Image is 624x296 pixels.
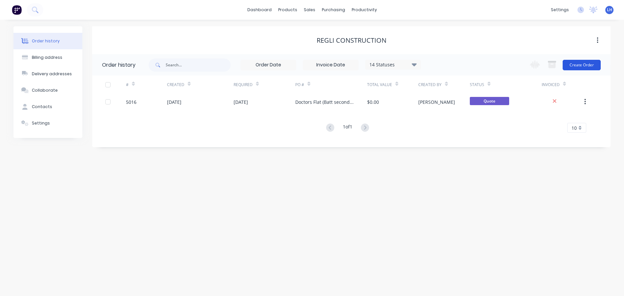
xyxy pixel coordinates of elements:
div: Invoiced [542,76,583,94]
input: Search... [166,58,231,72]
div: 14 Statuses [365,61,421,68]
div: Contacts [32,104,52,110]
button: Collaborate [13,82,82,99]
div: Settings [32,120,50,126]
div: # [126,82,129,88]
span: LH [607,7,612,13]
div: sales [301,5,319,15]
div: PO # [295,76,367,94]
button: Create Order [563,60,601,70]
div: products [275,5,301,15]
button: Order history [13,33,82,49]
div: 5016 [126,99,136,105]
div: [DATE] [234,99,248,105]
div: Delivery addresses [32,71,72,77]
div: [PERSON_NAME] [418,99,455,105]
div: # [126,76,167,94]
span: 10 [572,125,577,131]
button: Billing address [13,49,82,66]
div: Total Value [367,82,392,88]
div: productivity [348,5,380,15]
div: Created By [418,76,469,94]
div: Regli Construction [317,36,386,44]
div: Status [470,76,542,94]
div: Billing address [32,55,62,60]
button: Delivery addresses [13,66,82,82]
div: Required [234,82,253,88]
div: Doctors Flat (Batt second dwelling) [295,99,354,105]
img: Factory [12,5,22,15]
div: Created By [418,82,442,88]
a: dashboard [244,5,275,15]
div: 1 of 1 [343,123,352,133]
div: Created [167,82,184,88]
div: Invoiced [542,82,560,88]
button: Contacts [13,99,82,115]
button: Settings [13,115,82,131]
div: Collaborate [32,87,58,93]
input: Invoice Date [303,60,358,70]
div: Created [167,76,234,94]
div: Total Value [367,76,418,94]
div: $0.00 [367,99,379,105]
div: Order history [32,38,60,44]
div: settings [548,5,572,15]
span: Quote [470,97,509,105]
div: [DATE] [167,99,181,105]
div: Order history [102,61,135,69]
div: PO # [295,82,304,88]
div: Required [234,76,295,94]
input: Order Date [241,60,296,70]
div: purchasing [319,5,348,15]
div: Status [470,82,484,88]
